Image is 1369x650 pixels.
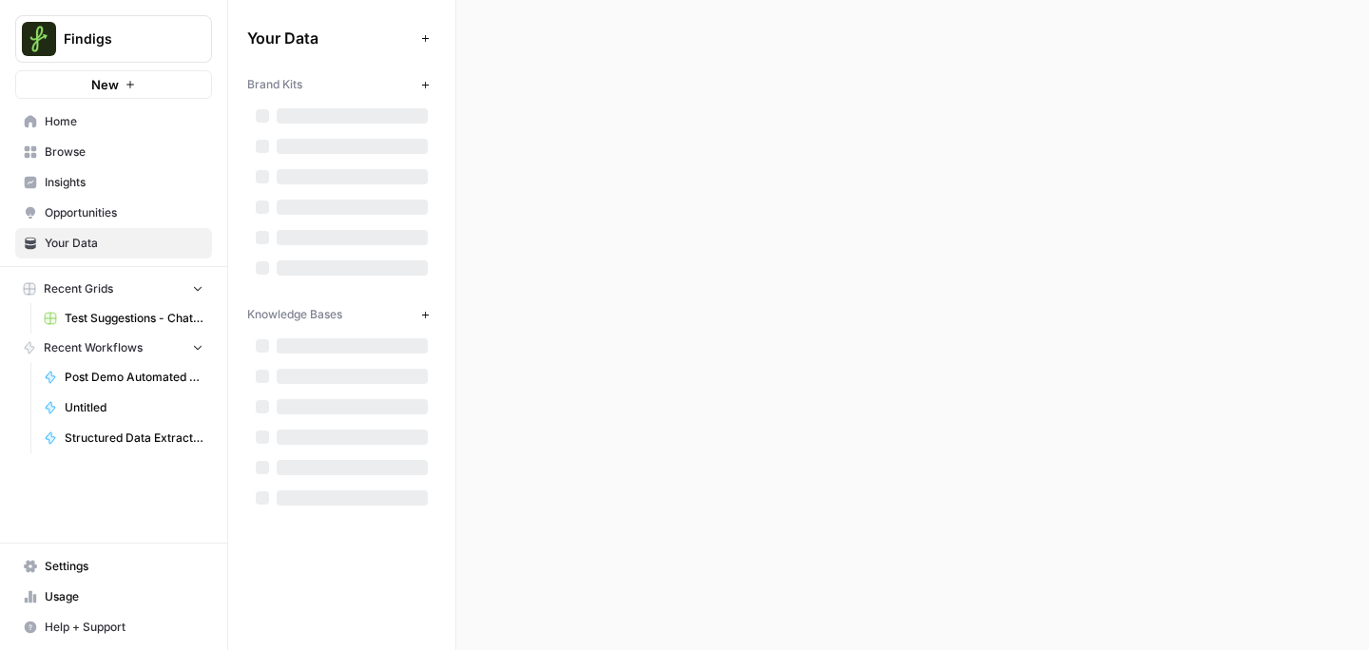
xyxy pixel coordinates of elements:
[45,619,203,636] span: Help + Support
[15,612,212,642] button: Help + Support
[65,430,203,447] span: Structured Data Extract - W2 PROD
[45,204,203,221] span: Opportunities
[15,137,212,167] a: Browse
[44,339,143,356] span: Recent Workflows
[45,174,203,191] span: Insights
[45,235,203,252] span: Your Data
[247,76,302,93] span: Brand Kits
[65,369,203,386] span: Post Demo Automated Email Flow
[45,143,203,161] span: Browse
[64,29,179,48] span: Findigs
[45,588,203,605] span: Usage
[44,280,113,297] span: Recent Grids
[35,392,212,423] a: Untitled
[15,198,212,228] a: Opportunities
[35,423,212,453] a: Structured Data Extract - W2 PROD
[247,306,342,323] span: Knowledge Bases
[35,362,212,392] a: Post Demo Automated Email Flow
[91,75,119,94] span: New
[65,399,203,416] span: Untitled
[22,22,56,56] img: Findigs Logo
[15,275,212,303] button: Recent Grids
[15,334,212,362] button: Recent Workflows
[15,551,212,582] a: Settings
[65,310,203,327] span: Test Suggestions - Chat Bots - Test Script (1).csv
[15,582,212,612] a: Usage
[45,113,203,130] span: Home
[15,167,212,198] a: Insights
[15,15,212,63] button: Workspace: Findigs
[247,27,414,49] span: Your Data
[45,558,203,575] span: Settings
[15,70,212,99] button: New
[15,106,212,137] a: Home
[35,303,212,334] a: Test Suggestions - Chat Bots - Test Script (1).csv
[15,228,212,258] a: Your Data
